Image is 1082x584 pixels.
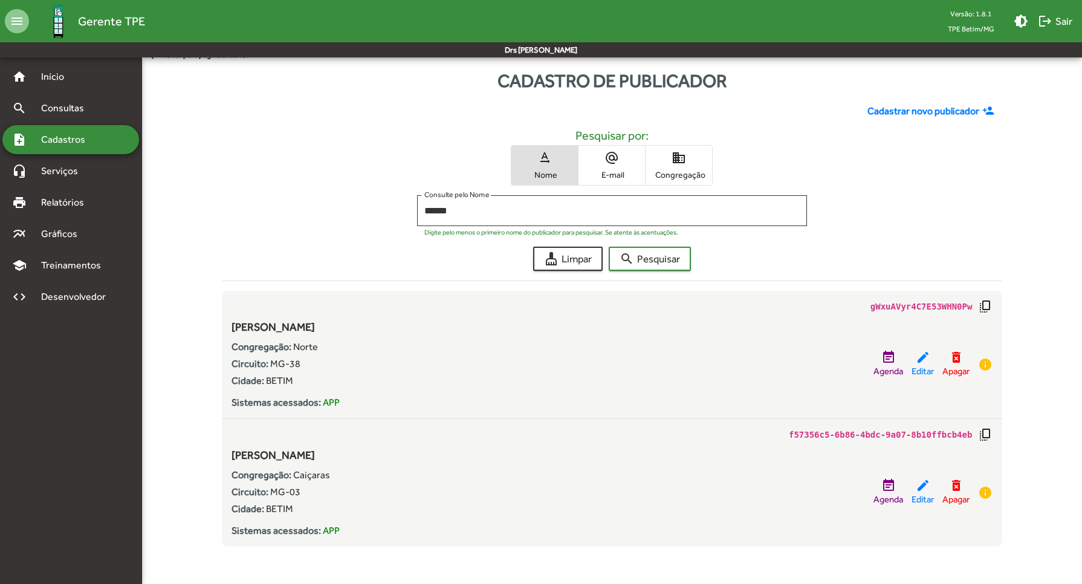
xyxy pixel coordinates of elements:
[34,164,94,178] span: Serviços
[916,350,930,365] mat-icon: edit
[938,6,1004,21] div: Versão: 1.8.1
[232,320,315,333] span: [PERSON_NAME]
[870,300,973,313] code: gWxuAVyr4C7E53WHN0Pw
[12,290,27,304] mat-icon: code
[672,151,686,165] mat-icon: domain
[620,248,680,270] span: Pesquisar
[604,151,619,165] mat-icon: alternate_email
[34,195,100,210] span: Relatórios
[12,70,27,84] mat-icon: home
[232,449,315,461] span: [PERSON_NAME]
[867,104,979,118] span: Cadastrar novo publicador
[232,375,264,386] strong: Cidade:
[39,2,78,41] img: Logo
[978,485,993,500] mat-icon: info
[620,251,634,266] mat-icon: search
[232,525,321,536] strong: Sistemas acessados:
[424,229,678,236] mat-hint: Digite pelo menos o primeiro nome do publicador para pesquisar. Se atente às acentuações.
[533,247,603,271] button: Limpar
[142,67,1082,94] div: Cadastro de publicador
[949,350,964,365] mat-icon: delete_forever
[270,358,300,369] span: MG-38
[609,247,691,271] button: Pesquisar
[232,486,268,498] strong: Circuito:
[232,358,268,369] strong: Circuito:
[12,195,27,210] mat-icon: print
[942,493,970,507] span: Apagar
[1014,14,1028,28] mat-icon: brightness_medium
[34,227,94,241] span: Gráficos
[34,258,115,273] span: Treinamentos
[34,290,120,304] span: Desenvolvedor
[293,341,318,352] span: Norte
[511,146,578,185] button: Nome
[581,169,642,180] span: E-mail
[873,365,903,378] span: Agenda
[949,478,964,493] mat-icon: delete_forever
[881,478,896,493] mat-icon: event_note
[646,146,712,185] button: Congregação
[34,132,101,147] span: Cadastros
[982,105,997,118] mat-icon: person_add
[78,11,145,31] span: Gerente TPE
[266,503,293,514] span: BETIM
[29,2,145,41] a: Gerente TPE
[232,397,321,408] strong: Sistemas acessados:
[544,251,559,266] mat-icon: cleaning_services
[270,486,300,498] span: MG-03
[232,341,291,352] strong: Congregação:
[873,493,903,507] span: Agenda
[12,101,27,115] mat-icon: search
[916,478,930,493] mat-icon: edit
[912,493,934,507] span: Editar
[978,299,993,314] mat-icon: copy_all
[544,248,592,270] span: Limpar
[514,169,575,180] span: Nome
[323,397,340,408] span: APP
[5,9,29,33] mat-icon: menu
[12,227,27,241] mat-icon: multiline_chart
[34,101,100,115] span: Consultas
[578,146,645,185] button: E-mail
[232,503,264,514] strong: Cidade:
[978,357,993,372] mat-icon: info
[293,469,330,481] span: Caiçaras
[12,258,27,273] mat-icon: school
[266,375,293,386] span: BETIM
[1038,10,1072,32] span: Sair
[537,151,552,165] mat-icon: text_rotation_none
[1033,10,1077,32] button: Sair
[12,164,27,178] mat-icon: headset_mic
[649,169,709,180] span: Congregação
[12,132,27,147] mat-icon: note_add
[881,350,896,365] mat-icon: event_note
[34,70,82,84] span: Início
[232,469,291,481] strong: Congregação:
[1038,14,1052,28] mat-icon: logout
[978,427,993,442] mat-icon: copy_all
[938,21,1004,36] span: TPE Betim/MG
[942,365,970,378] span: Apagar
[232,128,993,143] h5: Pesquisar por:
[789,429,972,441] code: f57356c5-6b86-4bdc-9a07-8b10ffbcb4eb
[323,525,340,536] span: APP
[912,365,934,378] span: Editar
